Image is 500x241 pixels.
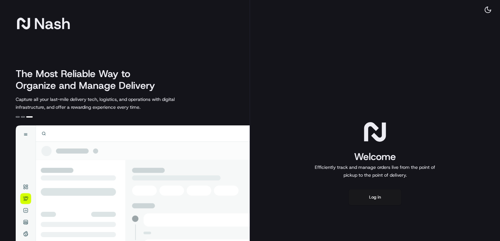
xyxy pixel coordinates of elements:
[349,189,401,205] button: Log in
[312,163,438,179] p: Efficiently track and manage orders live from the point of pickup to the point of delivery.
[16,95,204,111] p: Capture all your last-mile delivery tech, logistics, and operations with digital infrastructure, ...
[34,17,70,30] span: Nash
[312,150,438,163] h1: Welcome
[16,68,162,91] h2: The Most Reliable Way to Organize and Manage Delivery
